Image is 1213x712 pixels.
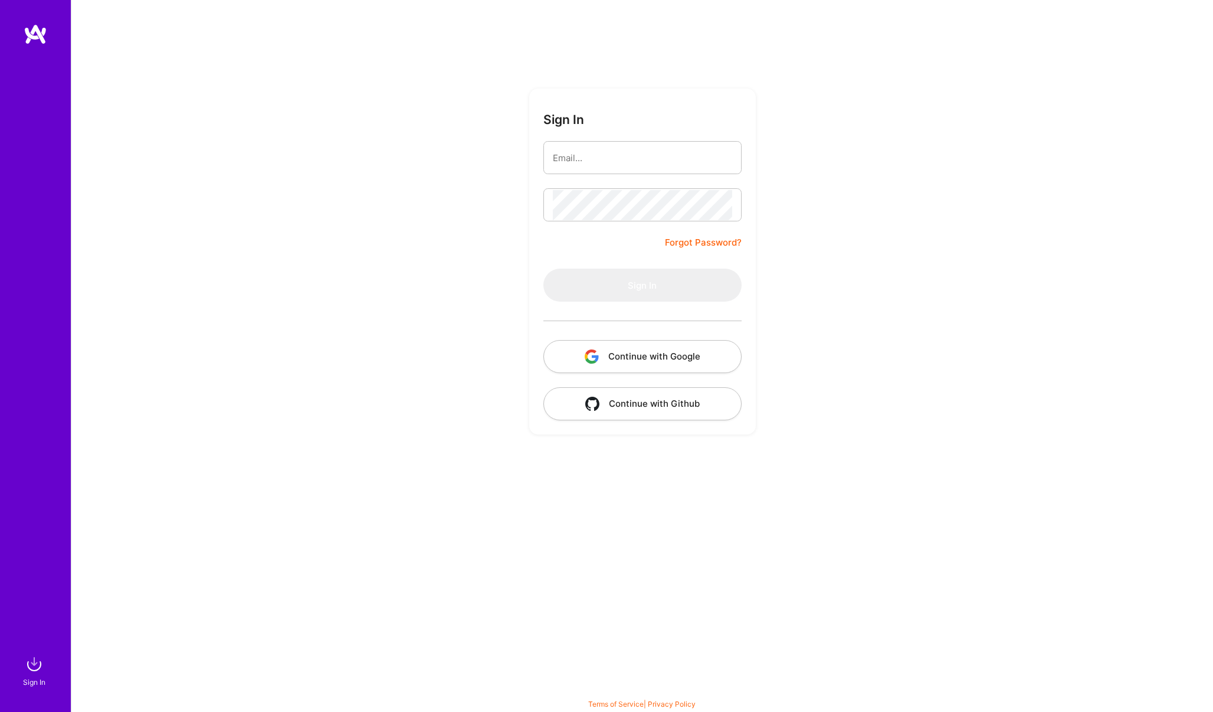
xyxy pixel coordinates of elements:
a: Privacy Policy [648,700,696,708]
img: icon [585,350,599,364]
a: Forgot Password? [665,236,742,250]
img: sign in [22,652,46,676]
button: Sign In [543,269,742,302]
button: Continue with Github [543,387,742,420]
a: Terms of Service [588,700,644,708]
div: Sign In [23,676,45,688]
h3: Sign In [543,112,584,127]
img: icon [585,397,599,411]
button: Continue with Google [543,340,742,373]
a: sign inSign In [25,652,46,688]
span: | [588,700,696,708]
div: © 2025 ATeams Inc., All rights reserved. [71,677,1213,706]
img: logo [24,24,47,45]
input: Email... [553,143,732,173]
